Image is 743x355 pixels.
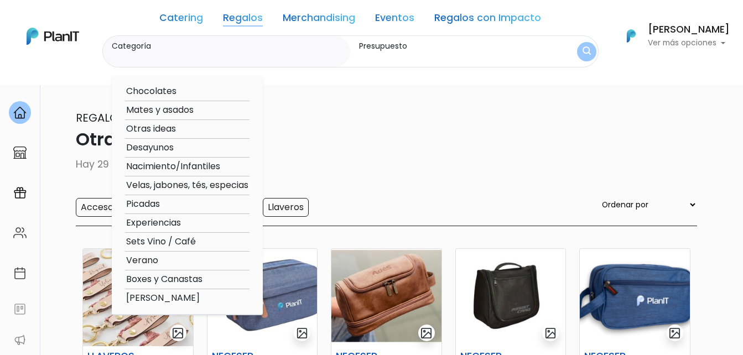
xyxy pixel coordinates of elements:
[296,327,309,340] img: gallery-light
[13,333,27,347] img: partners-52edf745621dab592f3b2c58e3bca9d71375a7ef29c3b500c9f145b62cc070d4.svg
[583,46,591,57] img: search_button-432b6d5273f82d61273b3651a40e1bd1b912527efae98b1b7a1b2c0702e16a8d.svg
[125,103,250,117] option: Mates y asados
[125,85,250,98] option: Chocolates
[359,40,544,52] label: Presupuesto
[648,39,730,47] p: Ver más opciones
[46,109,697,126] p: Regalos
[159,13,203,27] a: Catering
[375,13,414,27] a: Eventos
[76,198,169,217] input: Accesorios de viaje
[434,13,541,27] a: Regalos con Impacto
[125,235,250,249] option: Sets Vino / Café
[619,24,643,48] img: PlanIt Logo
[13,106,27,119] img: home-e721727adea9d79c4d83392d1f703f7f8bce08238fde08b1acbfd93340b81755.svg
[456,249,566,346] img: thumb_image__copia_-Photoroom__2_.jpg
[57,11,159,32] div: ¿Necesitás ayuda?
[125,254,250,268] option: Verano
[13,146,27,159] img: marketplace-4ceaa7011d94191e9ded77b95e3339b90024bf715f7c57f8cf31f2d8c509eaba.svg
[46,157,697,171] p: Hay 29 opciones
[331,249,441,346] img: thumb_9F60F0B4-19FF-4A62-88F9-0D346AAFC79D.jpeg
[125,141,250,155] option: Desayunos
[13,302,27,316] img: feedback-78b5a0c8f98aac82b08bfc38622c3050aee476f2c9584af64705fc4e61158814.svg
[125,216,250,230] option: Experiencias
[83,249,193,346] img: thumb_WhatsApp_Image_2024-02-25_at_20.19.14.jpeg
[125,160,250,174] option: Nacimiento/Infantiles
[580,249,690,346] img: thumb_Captura_de_pantalla_2025-03-13_160043.png
[13,186,27,200] img: campaigns-02234683943229c281be62815700db0a1741e53638e28bf9629b52c665b00959.svg
[612,22,730,50] button: PlanIt Logo [PERSON_NAME] Ver más opciones
[13,226,27,239] img: people-662611757002400ad9ed0e3c099ab2801c6687ba6c219adb57efc949bc21e19d.svg
[648,25,730,35] h6: [PERSON_NAME]
[283,13,355,27] a: Merchandising
[223,13,263,27] a: Regalos
[420,327,433,340] img: gallery-light
[125,273,250,286] option: Boxes y Canastas
[668,327,681,340] img: gallery-light
[46,126,697,153] p: Otras ideas
[172,327,184,340] img: gallery-light
[125,179,250,192] option: Velas, jabones, tés, especias
[125,291,250,305] option: [PERSON_NAME]
[112,40,346,52] label: Categoría
[544,327,557,340] img: gallery-light
[263,198,309,217] input: Llaveros
[125,197,250,211] option: Picadas
[125,122,250,136] option: Otras ideas
[27,28,79,45] img: PlanIt Logo
[13,267,27,280] img: calendar-87d922413cdce8b2cf7b7f5f62616a5cf9e4887200fb71536465627b3292af00.svg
